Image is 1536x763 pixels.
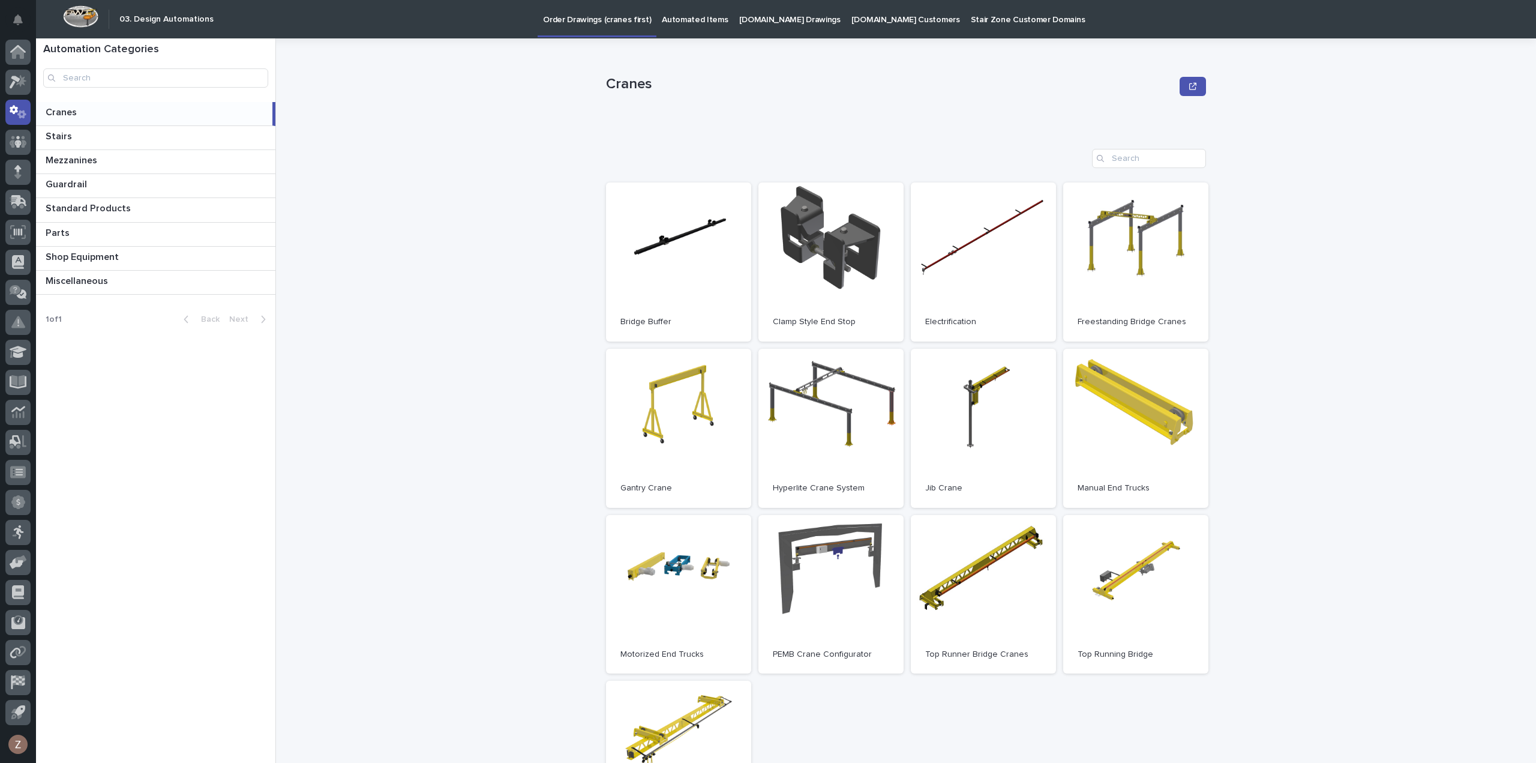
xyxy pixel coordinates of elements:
div: Notifications [15,14,31,34]
p: Miscellaneous [46,273,110,287]
p: Hyperlite Crane System [773,483,889,493]
p: PEMB Crane Configurator [773,650,889,660]
p: Gantry Crane [620,483,737,493]
p: Top Running Bridge [1078,650,1194,660]
a: Motorized End Trucks [606,515,751,674]
a: CranesCranes [36,102,275,126]
a: Electrification [911,182,1056,342]
img: Workspace Logo [63,5,98,28]
a: Hyperlite Crane System [758,349,904,508]
p: Standard Products [46,201,133,214]
p: Cranes [606,76,1175,93]
p: Manual End Trucks [1078,483,1194,493]
button: Next [224,314,275,325]
input: Search [1092,149,1206,168]
button: users-avatar [5,732,31,757]
a: Top Running Bridge [1063,515,1208,674]
a: MiscellaneousMiscellaneous [36,271,275,295]
p: Mezzanines [46,152,100,166]
a: Manual End Trucks [1063,349,1208,508]
h2: 03. Design Automations [119,14,214,25]
p: Clamp Style End Stop [773,317,889,327]
p: Bridge Buffer [620,317,737,327]
a: Bridge Buffer [606,182,751,342]
p: Parts [46,225,72,239]
a: Gantry Crane [606,349,751,508]
a: Top Runner Bridge Cranes [911,515,1056,674]
a: Jib Crane [911,349,1056,508]
a: Shop EquipmentShop Equipment [36,247,275,271]
a: Standard ProductsStandard Products [36,198,275,222]
h1: Automation Categories [43,43,268,56]
a: Clamp Style End Stop [758,182,904,342]
button: Notifications [5,7,31,32]
a: Freestanding Bridge Cranes [1063,182,1208,342]
p: Stairs [46,128,74,142]
p: Shop Equipment [46,249,121,263]
p: Electrification [925,317,1042,327]
button: Back [174,314,224,325]
p: Cranes [46,104,79,118]
a: StairsStairs [36,126,275,150]
span: Back [194,315,220,324]
input: Search [43,68,268,88]
a: MezzaninesMezzanines [36,150,275,174]
a: PartsParts [36,223,275,247]
p: Guardrail [46,176,89,190]
a: PEMB Crane Configurator [758,515,904,674]
p: Freestanding Bridge Cranes [1078,317,1194,327]
p: 1 of 1 [36,305,71,334]
a: GuardrailGuardrail [36,174,275,198]
span: Next [229,315,256,324]
p: Jib Crane [925,483,1042,493]
p: Top Runner Bridge Cranes [925,650,1042,660]
p: Motorized End Trucks [620,650,737,660]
